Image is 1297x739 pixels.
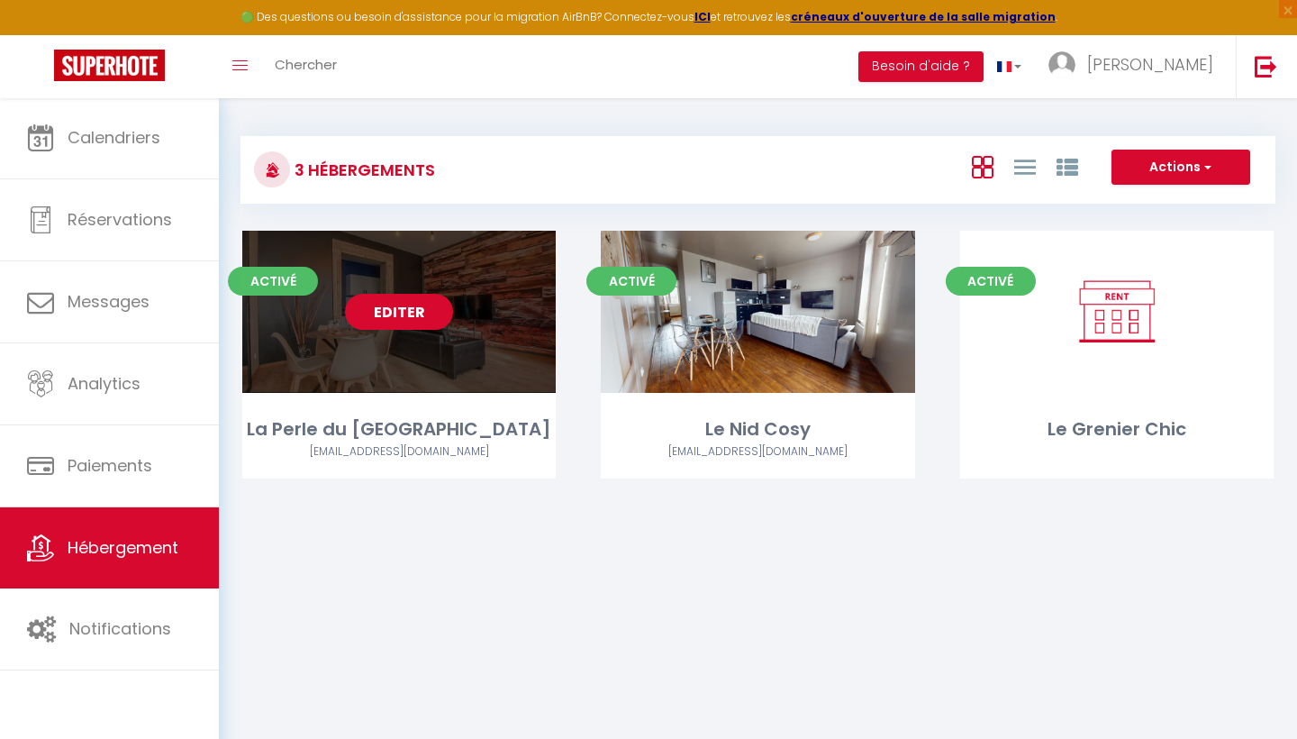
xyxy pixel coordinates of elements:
[69,617,171,640] span: Notifications
[586,267,676,296] span: Activé
[68,372,141,395] span: Analytics
[228,267,318,296] span: Activé
[290,150,435,190] h3: 3 Hébergements
[275,55,337,74] span: Chercher
[1111,150,1250,186] button: Actions
[960,415,1274,443] div: Le Grenier Chic
[601,415,914,443] div: Le Nid Cosy
[1048,51,1075,78] img: ...
[68,454,152,477] span: Paiements
[1220,658,1283,725] iframe: Chat
[858,51,984,82] button: Besoin d'aide ?
[1057,151,1078,181] a: Vue par Groupe
[68,208,172,231] span: Réservations
[1014,151,1036,181] a: Vue en Liste
[1035,35,1236,98] a: ... [PERSON_NAME]
[68,290,150,313] span: Messages
[601,443,914,461] div: Airbnb
[14,7,68,61] button: Ouvrir le widget de chat LiveChat
[1087,53,1213,76] span: [PERSON_NAME]
[68,126,160,149] span: Calendriers
[261,35,350,98] a: Chercher
[946,267,1036,296] span: Activé
[1255,55,1277,78] img: logout
[242,415,556,443] div: La Perle du [GEOGRAPHIC_DATA]
[791,9,1056,24] a: créneaux d'ouverture de la salle migration
[972,151,993,181] a: Vue en Box
[345,294,453,330] a: Editer
[68,536,178,559] span: Hébergement
[694,9,711,24] a: ICI
[242,443,556,461] div: Airbnb
[54,50,165,81] img: Super Booking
